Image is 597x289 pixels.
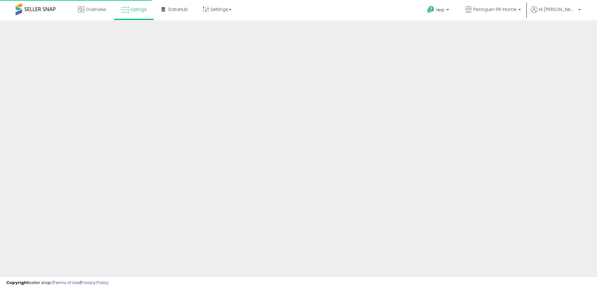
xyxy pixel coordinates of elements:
a: Hi [PERSON_NAME] [531,6,581,20]
span: DataHub [168,6,188,13]
span: Listings [131,6,147,13]
span: Overview [86,6,106,13]
span: Help [436,7,445,13]
a: Terms of Use [53,280,80,286]
a: Privacy Policy [81,280,108,286]
span: Pennguin-FR-Home [473,6,516,13]
i: Get Help [427,6,435,13]
span: Hi [PERSON_NAME] [539,6,576,13]
strong: Copyright [6,280,29,286]
a: Help [422,1,455,20]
